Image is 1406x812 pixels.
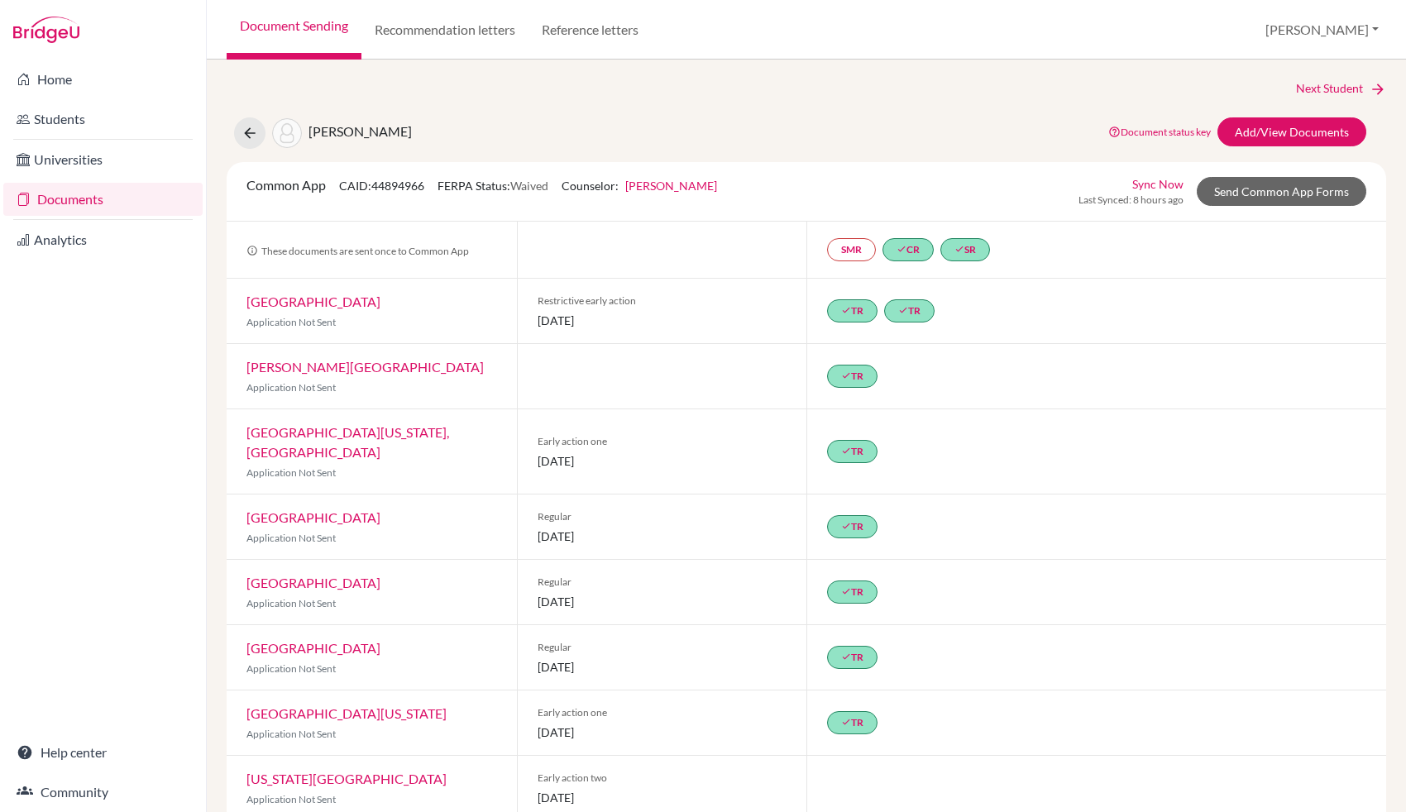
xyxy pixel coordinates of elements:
a: [PERSON_NAME] [625,179,717,193]
a: doneTR [827,580,878,604]
span: Common App [246,177,326,193]
span: Early action one [538,705,787,720]
i: done [898,305,908,315]
span: Application Not Sent [246,662,336,675]
a: [GEOGRAPHIC_DATA] [246,294,380,309]
a: SMR [827,238,876,261]
span: CAID: 44894966 [339,179,424,193]
i: done [841,521,851,531]
a: Sync Now [1132,175,1184,193]
span: FERPA Status: [438,179,548,193]
button: [PERSON_NAME] [1258,14,1386,45]
a: [US_STATE][GEOGRAPHIC_DATA] [246,771,447,786]
span: Counselor: [562,179,717,193]
a: [GEOGRAPHIC_DATA] [246,575,380,590]
span: Regular [538,509,787,524]
span: Waived [510,179,548,193]
a: Students [3,103,203,136]
i: done [841,370,851,380]
i: done [841,652,851,662]
a: doneTR [827,299,878,322]
span: Restrictive early action [538,294,787,308]
span: These documents are sent once to Common App [246,245,469,257]
i: done [897,244,906,254]
a: [PERSON_NAME][GEOGRAPHIC_DATA] [246,359,484,375]
a: [GEOGRAPHIC_DATA][US_STATE] [246,705,447,721]
span: Application Not Sent [246,532,336,544]
i: done [841,717,851,727]
a: Documents [3,183,203,216]
span: Early action one [538,434,787,449]
a: Next Student [1296,79,1386,98]
span: [DATE] [538,452,787,470]
a: [GEOGRAPHIC_DATA] [246,509,380,525]
i: done [841,305,851,315]
a: doneCR [882,238,934,261]
a: Universities [3,143,203,176]
a: [GEOGRAPHIC_DATA][US_STATE], [GEOGRAPHIC_DATA] [246,424,449,460]
a: Document status key [1108,126,1211,138]
img: Bridge-U [13,17,79,43]
a: doneTR [827,646,878,669]
i: done [841,446,851,456]
a: Community [3,776,203,809]
span: [PERSON_NAME] [308,123,412,139]
a: Analytics [3,223,203,256]
span: [DATE] [538,658,787,676]
a: doneTR [884,299,935,322]
span: [DATE] [538,593,787,610]
a: Add/View Documents [1217,117,1366,146]
a: doneTR [827,365,878,388]
span: Application Not Sent [246,466,336,479]
span: Application Not Sent [246,728,336,740]
i: done [954,244,964,254]
a: doneTR [827,711,878,734]
span: [DATE] [538,789,787,806]
span: Application Not Sent [246,381,336,394]
span: Last Synced: 8 hours ago [1078,193,1184,208]
i: done [841,586,851,596]
span: Application Not Sent [246,793,336,805]
a: Send Common App Forms [1197,177,1366,206]
a: doneSR [940,238,990,261]
span: Regular [538,640,787,655]
span: [DATE] [538,528,787,545]
span: [DATE] [538,312,787,329]
a: Help center [3,736,203,769]
a: doneTR [827,440,878,463]
span: Early action two [538,771,787,786]
a: [GEOGRAPHIC_DATA] [246,640,380,656]
a: Home [3,63,203,96]
span: Application Not Sent [246,597,336,609]
span: Application Not Sent [246,316,336,328]
a: doneTR [827,515,878,538]
span: Regular [538,575,787,590]
span: [DATE] [538,724,787,741]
